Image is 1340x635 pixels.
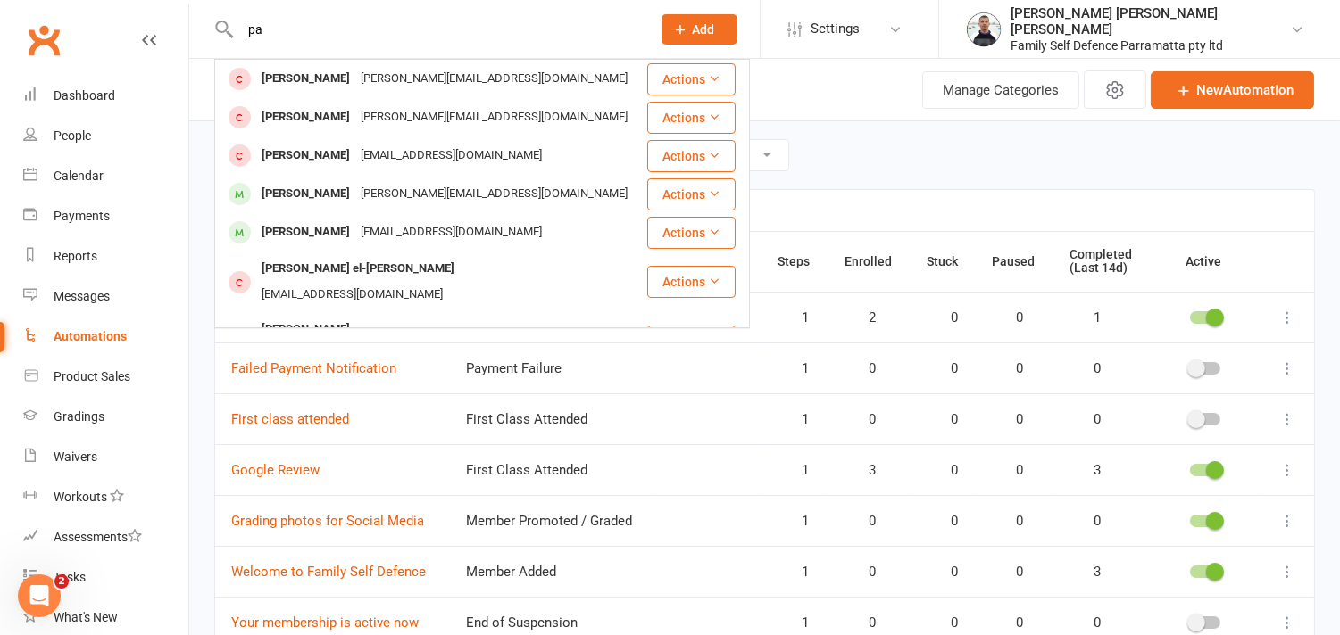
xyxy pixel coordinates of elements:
[1070,361,1101,376] span: 0
[450,546,655,597] td: Member Added
[54,169,104,183] div: Calendar
[1070,514,1101,529] span: 0
[235,17,638,42] input: Search...
[54,249,97,263] div: Reports
[762,232,828,292] th: Steps
[23,397,188,437] a: Gradings
[256,317,355,342] div: [PERSON_NAME]
[1011,5,1290,37] div: [PERSON_NAME] [PERSON_NAME] [PERSON_NAME]
[256,219,355,245] div: [PERSON_NAME]
[927,565,958,580] span: 0
[256,181,355,207] div: [PERSON_NAME]
[23,156,188,196] a: Calendar
[23,236,188,276] a: Reports
[231,564,426,580] a: Welcome to Family Self Defence
[450,342,655,393] td: Payment Failure
[54,88,115,103] div: Dashboard
[54,289,110,303] div: Messages
[355,181,633,207] div: [PERSON_NAME][EMAIL_ADDRESS][DOMAIN_NAME]
[992,514,1023,529] span: 0
[992,310,1023,326] span: 0
[845,565,876,580] span: 0
[647,102,736,134] button: Actions
[966,12,1002,47] img: thumb_image1668055740.png
[927,514,958,529] span: 0
[778,463,809,478] span: 1
[1186,254,1221,268] span: Active
[1070,463,1101,478] span: 3
[845,463,876,478] span: 3
[18,574,61,617] iframe: Intercom live chat
[23,557,188,598] a: Tasks
[1169,251,1241,272] button: Active
[23,477,188,517] a: Workouts
[811,9,860,49] span: Settings
[911,232,976,292] th: Stuck
[976,232,1053,292] th: Paused
[215,190,1314,231] input: Search by name
[23,276,188,317] a: Messages
[647,140,736,172] button: Actions
[54,449,97,464] div: Waivers
[845,361,876,376] span: 0
[992,565,1023,580] span: 0
[23,317,188,357] a: Automations
[1151,71,1314,109] a: NewAutomation
[1070,412,1101,427] span: 0
[256,256,460,282] div: [PERSON_NAME] el-[PERSON_NAME]
[231,614,419,631] a: Your membership is active now
[845,514,876,529] span: 0
[778,565,809,580] span: 1
[927,615,958,631] span: 0
[778,412,809,427] span: 1
[355,219,547,245] div: [EMAIL_ADDRESS][DOMAIN_NAME]
[992,412,1023,427] span: 0
[450,444,655,495] td: First Class Attended
[450,393,655,444] td: First Class Attended
[647,266,736,298] button: Actions
[256,104,355,130] div: [PERSON_NAME]
[778,514,809,529] span: 1
[778,615,809,631] span: 1
[1070,310,1101,326] span: 1
[828,232,911,292] th: Enrolled
[922,71,1079,109] button: Manage Categories
[23,437,188,477] a: Waivers
[927,463,958,478] span: 0
[1011,37,1290,54] div: Family Self Defence Parramatta pty ltd
[54,490,107,504] div: Workouts
[231,411,349,427] a: First class attended
[927,310,958,326] span: 0
[256,143,355,169] div: [PERSON_NAME]
[54,409,104,424] div: Gradings
[693,22,715,37] span: Add
[355,143,547,169] div: [EMAIL_ADDRESS][DOMAIN_NAME]
[54,574,69,589] span: 2
[845,615,876,631] span: 0
[23,196,188,236] a: Payments
[54,369,130,383] div: Product Sales
[992,361,1023,376] span: 0
[256,66,355,92] div: [PERSON_NAME]
[647,178,736,210] button: Actions
[21,18,66,62] a: Clubworx
[231,462,320,478] a: Google Review
[992,463,1023,478] span: 0
[23,76,188,116] a: Dashboard
[1070,247,1132,275] span: Completed (Last 14d)
[778,361,809,376] span: 1
[647,63,736,95] button: Actions
[845,310,876,326] span: 2
[662,14,737,45] button: Add
[256,282,448,308] div: [EMAIL_ADDRESS][DOMAIN_NAME]
[647,326,736,358] button: Actions
[54,329,127,343] div: Automations
[231,513,424,529] a: Grading photos for Social Media
[23,357,188,397] a: Product Sales
[355,104,633,130] div: [PERSON_NAME][EMAIL_ADDRESS][DOMAIN_NAME]
[647,217,736,249] button: Actions
[927,412,958,427] span: 0
[355,66,633,92] div: [PERSON_NAME][EMAIL_ADDRESS][DOMAIN_NAME]
[54,610,118,624] div: What's New
[450,495,655,546] td: Member Promoted / Graded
